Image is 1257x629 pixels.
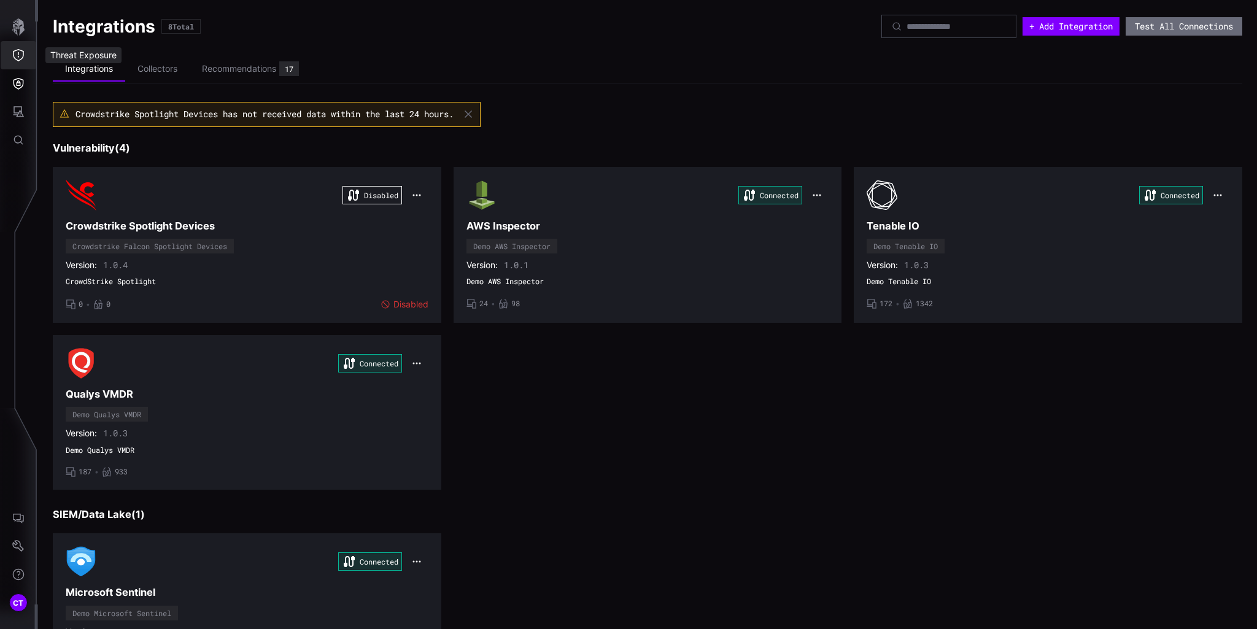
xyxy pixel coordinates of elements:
[66,446,428,455] span: Demo Qualys VMDR
[1023,17,1120,36] button: + Add Integration
[66,586,428,599] h3: Microsoft Sentinel
[202,63,276,74] div: Recommendations
[53,508,1242,521] h3: SIEM/Data Lake ( 1 )
[873,242,938,250] div: Demo Tenable IO
[511,299,520,309] span: 98
[916,299,933,309] span: 1342
[1126,17,1242,36] button: Test All Connections
[285,65,293,72] div: 17
[125,57,190,81] li: Collectors
[466,180,497,210] img: Demo AWS Inspector
[79,299,83,309] span: 0
[72,609,171,617] div: Demo Microsoft Sentinel
[479,299,488,309] span: 24
[867,277,1229,287] span: Demo Tenable IO
[66,180,96,210] img: Crowdstrike Falcon Spotlight Devices
[66,546,96,577] img: Demo Microsoft Sentinel
[45,47,122,63] div: Threat Exposure
[86,299,90,309] span: •
[66,260,97,271] span: Version:
[1139,186,1203,204] div: Connected
[338,354,402,372] div: Connected
[103,260,128,271] span: 1.0.4
[381,299,428,310] div: Disabled
[53,15,155,37] h1: Integrations
[473,242,551,250] div: Demo AWS Inspector
[491,299,495,309] span: •
[466,260,498,271] span: Version:
[66,277,428,287] span: CrowdStrike Spotlight
[75,108,454,120] span: Crowdstrike Spotlight Devices has not received data within the last 24 hours.
[66,388,428,401] h3: Qualys VMDR
[738,186,802,204] div: Connected
[66,428,97,439] span: Version:
[895,299,900,309] span: •
[79,467,91,477] span: 187
[168,23,194,30] div: 8 Total
[867,260,898,271] span: Version:
[53,57,125,82] li: Integrations
[1,588,36,617] button: CT
[72,411,141,418] div: Demo Qualys VMDR
[66,220,428,233] h3: Crowdstrike Spotlight Devices
[466,277,829,287] span: Demo AWS Inspector
[504,260,528,271] span: 1.0.1
[53,142,1242,155] h3: Vulnerability ( 4 )
[72,242,227,250] div: Crowdstrike Falcon Spotlight Devices
[904,260,929,271] span: 1.0.3
[103,428,128,439] span: 1.0.3
[106,299,110,309] span: 0
[867,220,1229,233] h3: Tenable IO
[66,348,96,379] img: Demo Qualys VMDR
[13,596,24,609] span: CT
[880,299,892,309] span: 172
[95,467,99,477] span: •
[115,467,128,477] span: 933
[867,180,897,210] img: Demo Tenable IO
[338,552,402,571] div: Connected
[342,186,402,204] div: Disabled
[466,220,829,233] h3: AWS Inspector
